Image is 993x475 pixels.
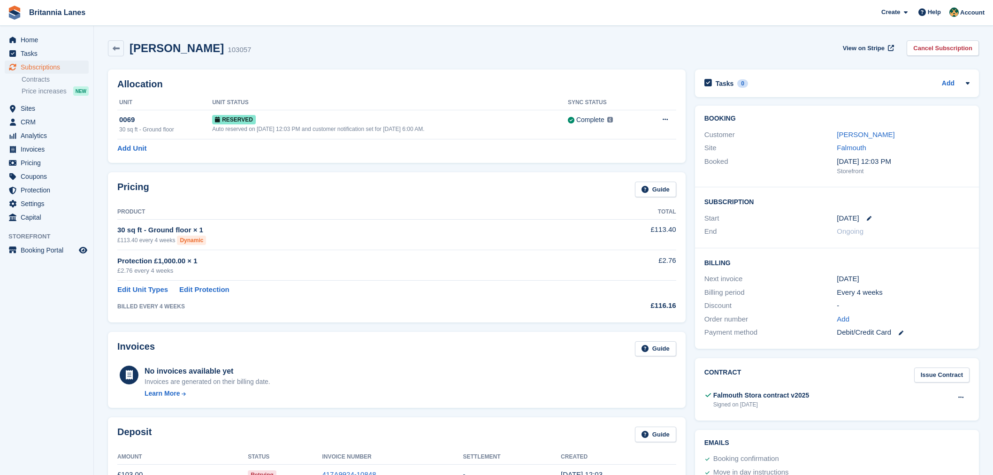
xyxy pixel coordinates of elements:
h2: Invoices [117,341,155,357]
th: Total [573,205,676,220]
a: Guide [635,427,676,442]
div: Invoices are generated on their billing date. [145,377,270,387]
div: 0 [737,79,748,88]
a: menu [5,244,89,257]
div: Signed on [DATE] [713,400,810,409]
th: Amount [117,450,248,465]
a: menu [5,184,89,197]
div: Storefront [837,167,970,176]
div: No invoices available yet [145,366,270,377]
span: Account [960,8,985,17]
span: Pricing [21,156,77,169]
a: menu [5,33,89,46]
img: icon-info-grey-7440780725fd019a000dd9b08b2336e03edf1995a4989e88bcd33f0948082b44.svg [607,117,613,123]
span: Price increases [22,87,67,96]
h2: Pricing [117,182,149,197]
a: Edit Protection [179,284,229,295]
h2: Booking [704,115,970,123]
th: Created [561,450,670,465]
a: Preview store [77,245,89,256]
a: menu [5,156,89,169]
th: Unit Status [212,95,568,110]
h2: Billing [704,258,970,267]
img: Nathan Kellow [949,8,959,17]
span: Tasks [21,47,77,60]
div: 30 sq ft - Ground floor [119,125,212,134]
a: menu [5,115,89,129]
div: Order number [704,314,837,325]
th: Status [248,450,322,465]
time: 2025-08-30 00:00:00 UTC [837,213,859,224]
a: menu [5,47,89,60]
span: Coupons [21,170,77,183]
div: Debit/Credit Card [837,327,970,338]
div: Falmouth Stora contract v2025 [713,391,810,400]
img: stora-icon-8386f47178a22dfd0bd8f6a31ec36ba5ce8667c1dd55bd0f319d3a0aa187defe.svg [8,6,22,20]
a: menu [5,170,89,183]
span: Subscriptions [21,61,77,74]
th: Unit [117,95,212,110]
span: Invoices [21,143,77,156]
a: Add Unit [117,143,146,154]
a: menu [5,143,89,156]
div: [DATE] 12:03 PM [837,156,970,167]
span: Help [928,8,941,17]
div: Billing period [704,287,837,298]
a: [PERSON_NAME] [837,130,894,138]
h2: [PERSON_NAME] [130,42,224,54]
div: Booking confirmation [713,453,779,465]
div: Dynamic [177,236,206,245]
div: End [704,226,837,237]
td: £2.76 [573,250,676,281]
div: [DATE] [837,274,970,284]
span: Protection [21,184,77,197]
div: 30 sq ft - Ground floor × 1 [117,225,573,236]
a: Britannia Lanes [25,5,89,20]
span: Reserved [212,115,256,124]
div: Next invoice [704,274,837,284]
a: Falmouth [837,144,866,152]
div: £113.40 every 4 weeks [117,236,573,245]
a: menu [5,61,89,74]
div: 0069 [119,115,212,125]
h2: Allocation [117,79,676,90]
a: Contracts [22,75,89,84]
h2: Contract [704,368,741,383]
div: Site [704,143,837,153]
span: Storefront [8,232,93,241]
div: Customer [704,130,837,140]
a: Issue Contract [914,368,970,383]
a: menu [5,129,89,142]
div: NEW [73,86,89,96]
span: Ongoing [837,227,863,235]
a: Guide [635,182,676,197]
div: - [837,300,970,311]
span: View on Stripe [843,44,885,53]
div: Learn More [145,389,180,398]
a: Add [942,78,955,89]
h2: Deposit [117,427,152,442]
div: BILLED EVERY 4 WEEKS [117,302,573,311]
a: Learn More [145,389,270,398]
div: Discount [704,300,837,311]
a: Cancel Subscription [907,40,979,56]
span: Analytics [21,129,77,142]
div: Auto reserved on [DATE] 12:03 PM and customer notification set for [DATE] 6:00 AM. [212,125,568,133]
a: Price increases NEW [22,86,89,96]
th: Invoice Number [322,450,463,465]
h2: Tasks [716,79,734,88]
h2: Emails [704,439,970,447]
span: Capital [21,211,77,224]
div: Every 4 weeks [837,287,970,298]
div: 103057 [228,45,251,55]
div: Protection £1,000.00 × 1 [117,256,573,267]
div: £2.76 every 4 weeks [117,266,573,276]
div: Payment method [704,327,837,338]
a: View on Stripe [839,40,896,56]
span: Settings [21,197,77,210]
span: CRM [21,115,77,129]
a: menu [5,102,89,115]
div: Start [704,213,837,224]
a: menu [5,197,89,210]
div: Booked [704,156,837,176]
